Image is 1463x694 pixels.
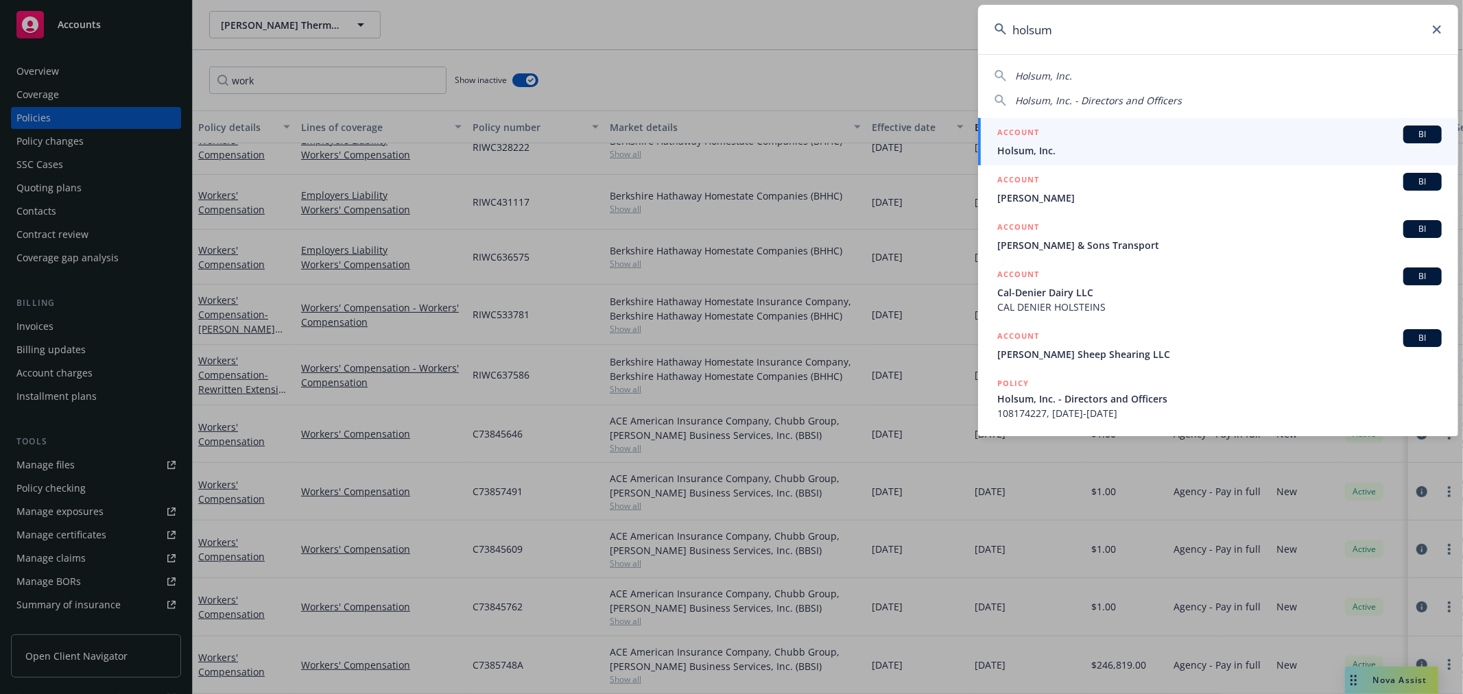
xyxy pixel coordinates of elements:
[997,238,1442,252] span: [PERSON_NAME] & Sons Transport
[997,376,1029,390] h5: POLICY
[997,125,1039,142] h5: ACCOUNT
[1409,270,1436,283] span: BI
[997,300,1442,314] span: CAL DENIER HOLSTEINS
[997,143,1442,158] span: Holsum, Inc.
[997,406,1442,420] span: 108174227, [DATE]-[DATE]
[1409,223,1436,235] span: BI
[978,369,1458,428] a: POLICYHolsum, Inc. - Directors and Officers108174227, [DATE]-[DATE]
[997,173,1039,189] h5: ACCOUNT
[978,260,1458,322] a: ACCOUNTBICal-Denier Dairy LLCCAL DENIER HOLSTEINS
[978,165,1458,213] a: ACCOUNTBI[PERSON_NAME]
[978,5,1458,54] input: Search...
[1409,128,1436,141] span: BI
[1015,94,1182,107] span: Holsum, Inc. - Directors and Officers
[1409,332,1436,344] span: BI
[997,285,1442,300] span: Cal-Denier Dairy LLC
[997,329,1039,346] h5: ACCOUNT
[997,267,1039,284] h5: ACCOUNT
[997,392,1442,406] span: Holsum, Inc. - Directors and Officers
[997,347,1442,361] span: [PERSON_NAME] Sheep Shearing LLC
[997,220,1039,237] h5: ACCOUNT
[978,322,1458,369] a: ACCOUNTBI[PERSON_NAME] Sheep Shearing LLC
[978,213,1458,260] a: ACCOUNTBI[PERSON_NAME] & Sons Transport
[1015,69,1072,82] span: Holsum, Inc.
[997,191,1442,205] span: [PERSON_NAME]
[1409,176,1436,188] span: BI
[978,118,1458,165] a: ACCOUNTBIHolsum, Inc.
